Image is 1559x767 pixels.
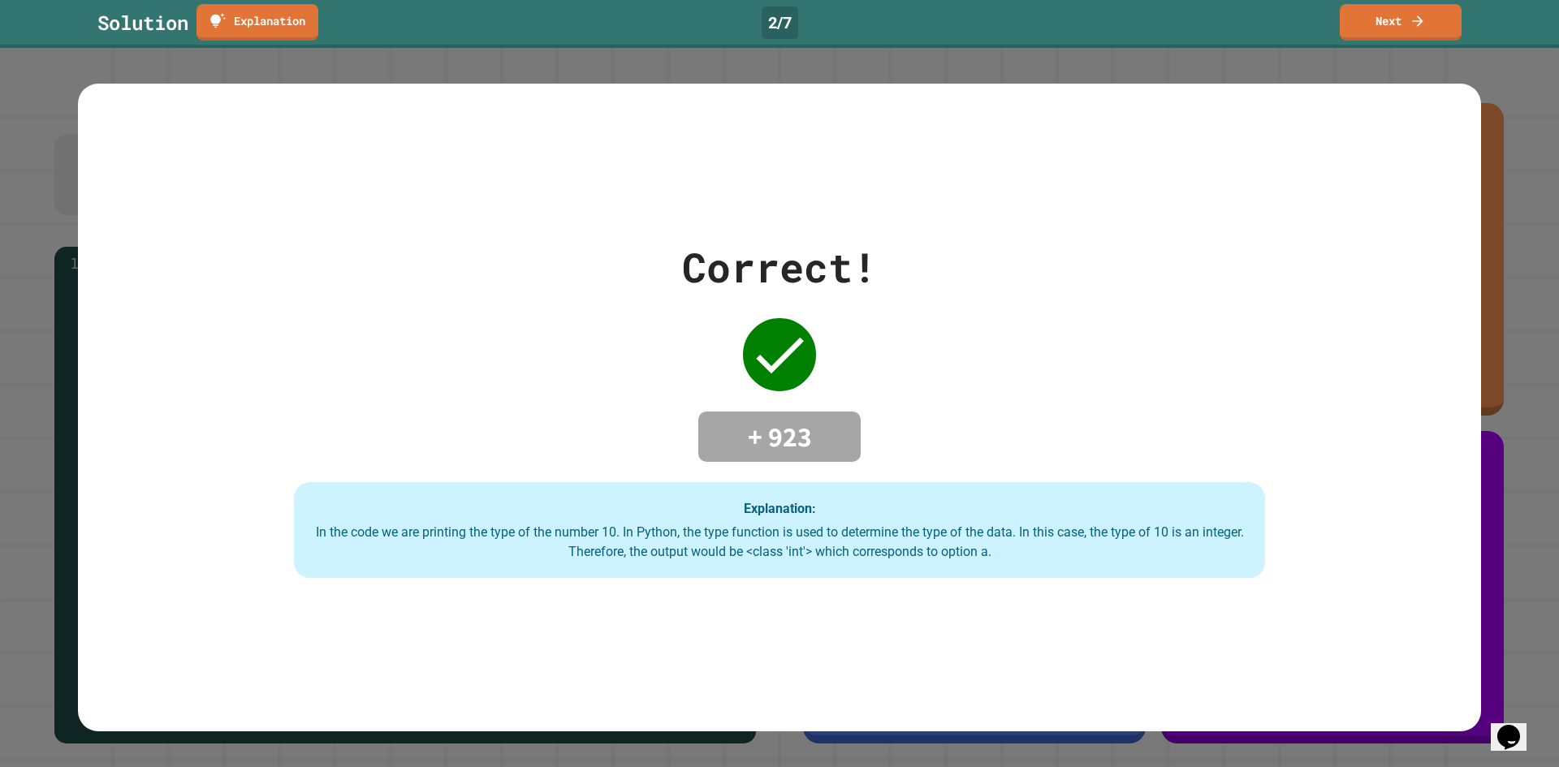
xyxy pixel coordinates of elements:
[1491,702,1543,751] iframe: chat widget
[744,501,816,516] strong: Explanation:
[762,6,798,39] div: 2 / 7
[310,523,1249,562] div: In the code we are printing the type of the number 10. In Python, the type function is used to de...
[97,8,188,37] div: Solution
[196,4,318,41] a: Explanation
[715,420,844,454] h4: + 923
[682,237,877,298] div: Correct!
[1340,4,1462,41] a: Next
